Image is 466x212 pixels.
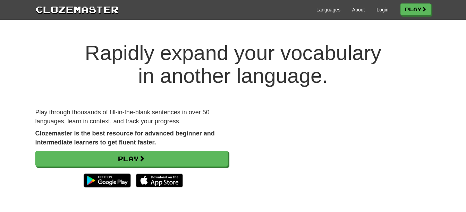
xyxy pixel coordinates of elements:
[35,151,228,167] a: Play
[35,108,228,126] p: Play through thousands of fill-in-the-blank sentences in over 50 languages, learn in context, and...
[136,174,183,187] img: Download_on_the_App_Store_Badge_US-UK_135x40-25178aeef6eb6b83b96f5f2d004eda3bffbb37122de64afbaef7...
[35,130,215,146] strong: Clozemaster is the best resource for advanced beginner and intermediate learners to get fluent fa...
[35,3,119,16] a: Clozemaster
[376,6,388,13] a: Login
[316,6,340,13] a: Languages
[80,170,134,191] img: Get it on Google Play
[400,3,431,15] a: Play
[352,6,365,13] a: About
